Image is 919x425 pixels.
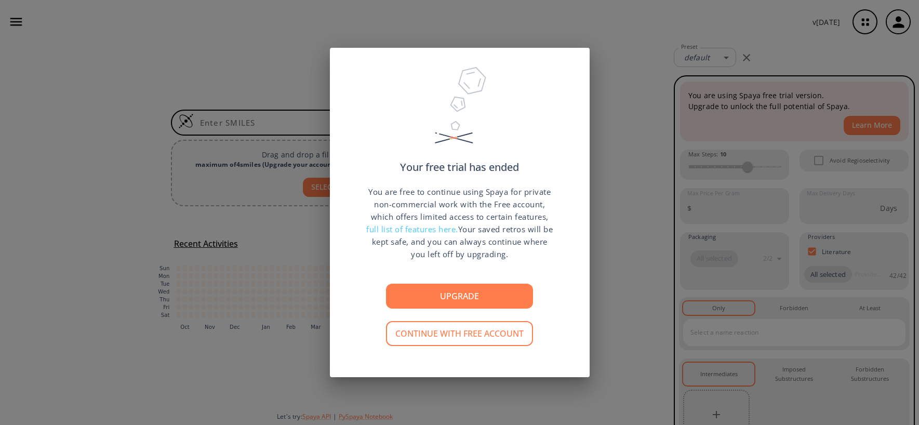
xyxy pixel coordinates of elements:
[430,63,489,162] img: Trial Ended
[366,224,458,234] span: full list of features here.
[366,185,553,260] p: You are free to continue using Spaya for private non-commercial work with the Free account, which...
[400,162,519,172] p: Your free trial has ended
[386,321,533,346] button: Continue with free account
[386,284,533,309] button: Upgrade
